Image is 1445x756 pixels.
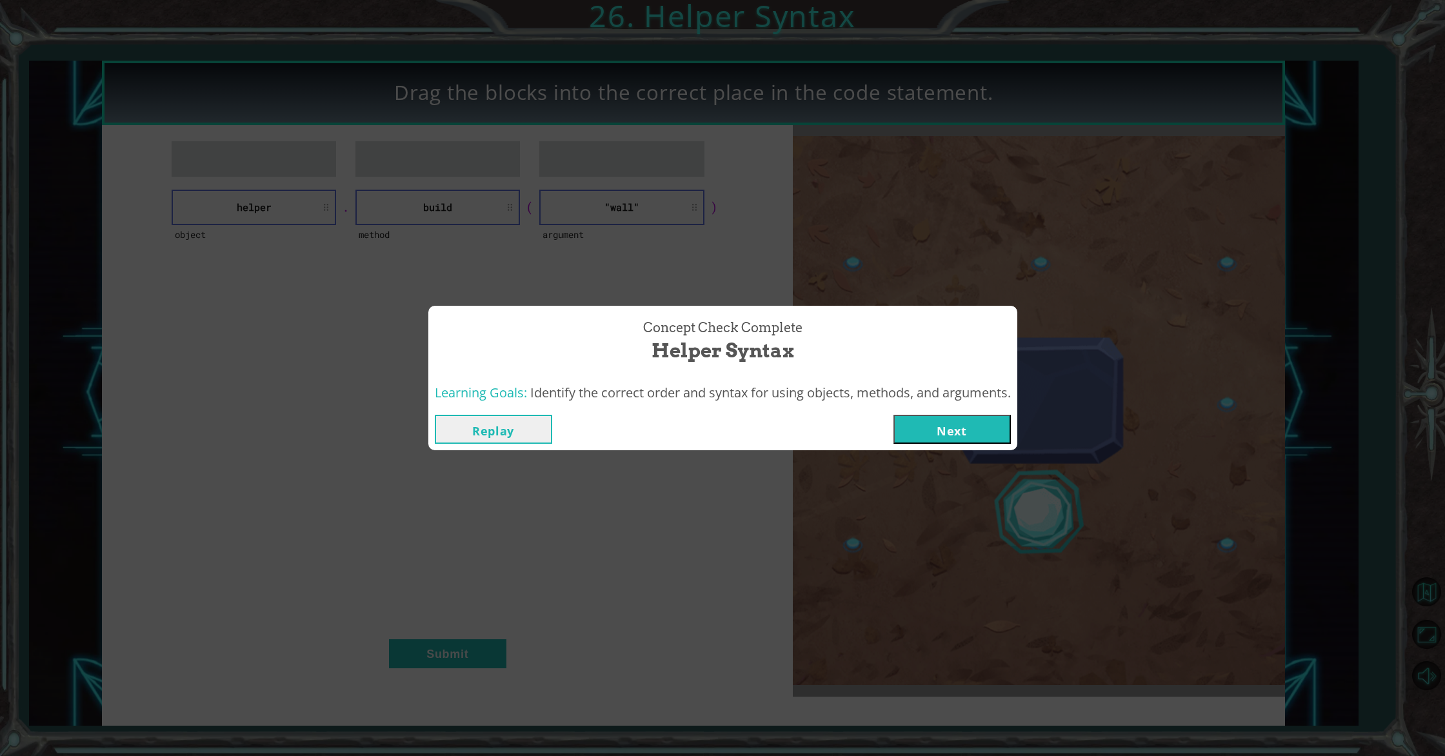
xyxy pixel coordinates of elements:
[643,319,802,337] span: Concept Check Complete
[652,337,794,364] span: Helper Syntax
[435,415,552,444] button: Replay
[530,384,1011,401] span: Identify the correct order and syntax for using objects, methods, and arguments.
[435,384,527,401] span: Learning Goals:
[893,415,1011,444] button: Next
